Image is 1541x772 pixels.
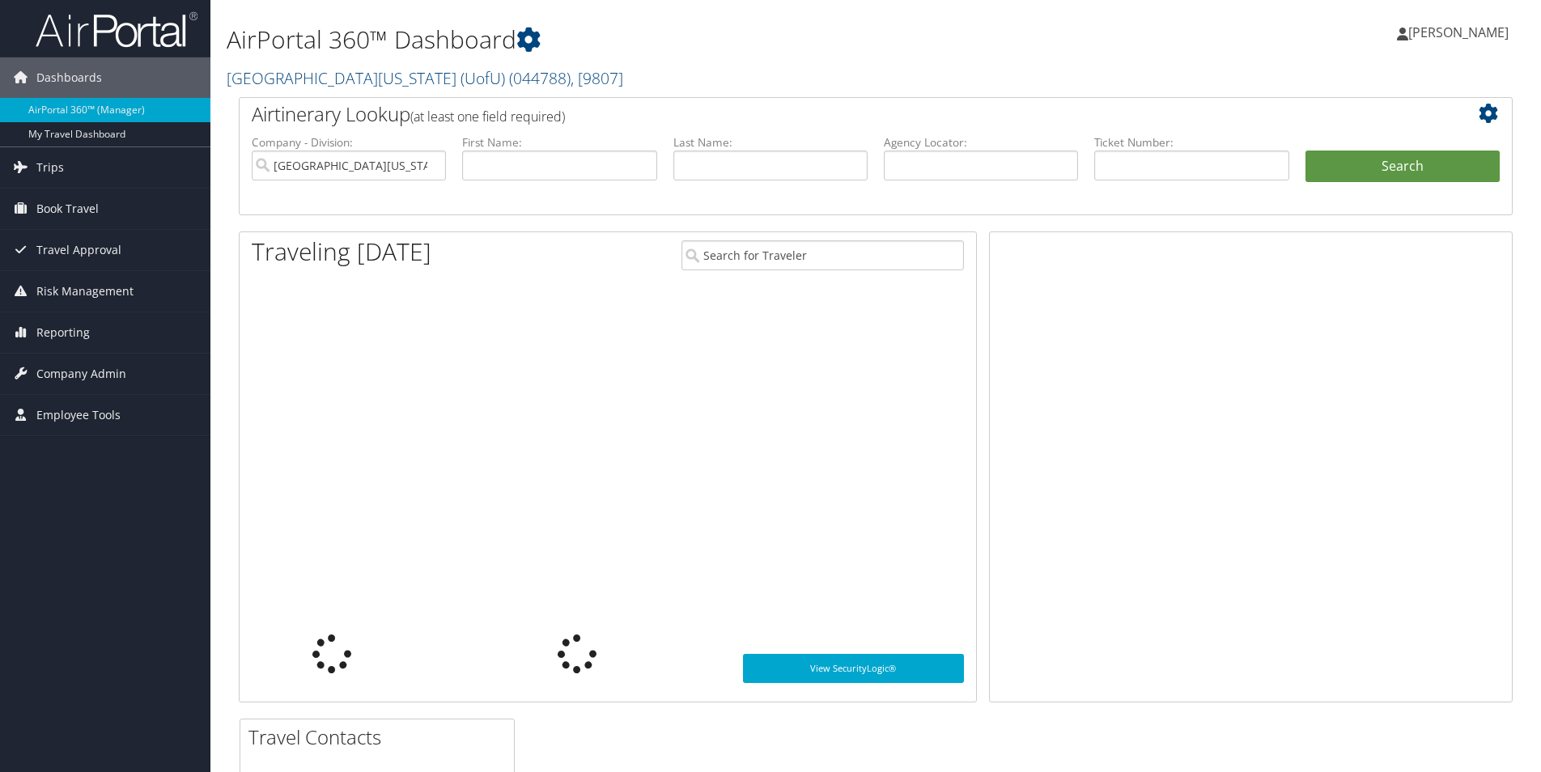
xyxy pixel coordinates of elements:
[571,67,623,89] span: , [ 9807 ]
[36,271,134,312] span: Risk Management
[681,240,964,270] input: Search for Traveler
[410,108,565,125] span: (at least one field required)
[36,395,121,435] span: Employee Tools
[252,134,446,151] label: Company - Division:
[1408,23,1509,41] span: [PERSON_NAME]
[252,100,1394,128] h2: Airtinerary Lookup
[1397,8,1525,57] a: [PERSON_NAME]
[884,134,1078,151] label: Agency Locator:
[743,654,964,683] a: View SecurityLogic®
[36,189,99,229] span: Book Travel
[509,67,571,89] span: ( 044788 )
[36,147,64,188] span: Trips
[673,134,868,151] label: Last Name:
[1305,151,1500,183] button: Search
[36,57,102,98] span: Dashboards
[36,230,121,270] span: Travel Approval
[227,67,623,89] a: [GEOGRAPHIC_DATA][US_STATE] (UofU)
[227,23,1092,57] h1: AirPortal 360™ Dashboard
[462,134,656,151] label: First Name:
[1094,134,1288,151] label: Ticket Number:
[36,11,197,49] img: airportal-logo.png
[248,723,514,751] h2: Travel Contacts
[36,312,90,353] span: Reporting
[252,235,431,269] h1: Traveling [DATE]
[36,354,126,394] span: Company Admin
